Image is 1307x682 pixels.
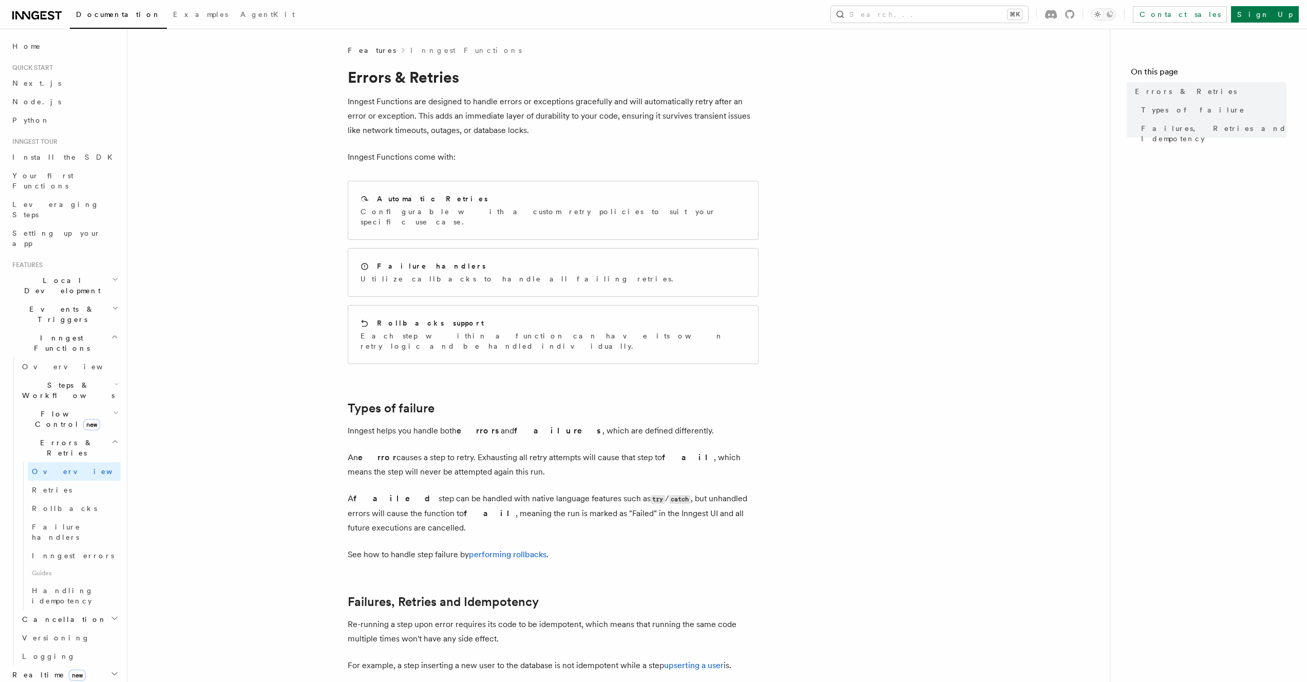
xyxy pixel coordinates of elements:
a: Next.js [8,74,121,92]
span: Python [12,116,50,124]
p: Inngest Functions come with: [348,150,759,164]
a: Contact sales [1133,6,1227,23]
span: Guides [28,565,121,581]
button: Cancellation [18,610,121,629]
a: Home [8,37,121,55]
span: Types of failure [1141,105,1245,115]
span: new [83,419,100,430]
a: Failures, Retries and Idempotency [1137,119,1286,148]
span: Realtime [8,670,86,680]
a: Rollbacks [28,499,121,518]
a: Versioning [18,629,121,647]
button: Events & Triggers [8,300,121,329]
span: Overview [32,467,138,476]
h2: Automatic Retries [377,194,488,204]
span: Your first Functions [12,172,73,190]
strong: failed [353,494,439,503]
p: Each step within a function can have its own retry logic and be handled individually. [361,331,746,351]
span: Node.js [12,98,61,106]
a: Your first Functions [8,166,121,195]
span: Quick start [8,64,53,72]
span: Logging [22,652,75,660]
a: Sign Up [1231,6,1299,23]
button: Local Development [8,271,121,300]
p: Inngest Functions are designed to handle errors or exceptions gracefully and will automatically r... [348,94,759,138]
a: Leveraging Steps [8,195,121,224]
span: Examples [173,10,228,18]
a: Documentation [70,3,167,29]
a: Handling idempotency [28,581,121,610]
span: Rollbacks [32,504,97,513]
button: Toggle dark mode [1091,8,1116,21]
a: Inngest errors [28,546,121,565]
h2: Failure handlers [377,261,486,271]
span: Inngest Functions [8,333,111,353]
span: Cancellation [18,614,107,624]
a: Types of failure [1137,101,1286,119]
span: Errors & Retries [18,438,111,458]
p: For example, a step inserting a new user to the database is not idempotent while a step is. [348,658,759,673]
span: Home [12,41,41,51]
strong: errors [457,426,501,435]
a: Python [8,111,121,129]
a: Inngest Functions [410,45,522,55]
kbd: ⌘K [1008,9,1022,20]
button: Errors & Retries [18,433,121,462]
span: Flow Control [18,409,113,429]
div: Errors & Retries [18,462,121,610]
span: Errors & Retries [1135,86,1237,97]
p: Inngest helps you handle both and , which are defined differently. [348,424,759,438]
a: Failures, Retries and Idempotency [348,595,539,609]
a: performing rollbacks [469,550,546,559]
a: Overview [18,357,121,376]
a: Rollbacks supportEach step within a function can have its own retry logic and be handled individu... [348,305,759,364]
span: Versioning [22,634,90,642]
strong: error [358,452,396,462]
strong: fail [662,452,714,462]
button: Flow Controlnew [18,405,121,433]
p: Utilize callbacks to handle all failing retries. [361,274,679,284]
span: Documentation [76,10,161,18]
span: Overview [22,363,128,371]
span: new [69,670,86,681]
a: Errors & Retries [1131,82,1286,101]
div: Inngest Functions [8,357,121,666]
p: Re-running a step upon error requires its code to be idempotent, which means that running the sam... [348,617,759,646]
button: Inngest Functions [8,329,121,357]
span: Setting up your app [12,229,101,248]
code: try [651,495,665,504]
span: Inngest errors [32,552,114,560]
a: Logging [18,647,121,666]
a: AgentKit [234,3,301,28]
h4: On this page [1131,66,1286,82]
a: Failure handlersUtilize callbacks to handle all failing retries. [348,248,759,297]
button: Search...⌘K [831,6,1028,23]
a: Overview [28,462,121,481]
span: Retries [32,486,72,494]
h1: Errors & Retries [348,68,759,86]
span: AgentKit [240,10,295,18]
strong: fail [464,508,516,518]
h2: Rollbacks support [377,318,484,328]
button: Steps & Workflows [18,376,121,405]
span: Leveraging Steps [12,200,99,219]
p: An causes a step to retry. Exhausting all retry attempts will cause that step to , which means th... [348,450,759,479]
span: Install the SDK [12,153,119,161]
span: Steps & Workflows [18,380,115,401]
p: See how to handle step failure by . [348,547,759,562]
a: Install the SDK [8,148,121,166]
a: upserting a user [664,660,724,670]
span: Inngest tour [8,138,58,146]
span: Next.js [12,79,61,87]
a: Node.js [8,92,121,111]
span: Local Development [8,275,112,296]
span: Events & Triggers [8,304,112,325]
a: Examples [167,3,234,28]
p: A step can be handled with native language features such as / , but unhandled errors will cause t... [348,491,759,535]
a: Retries [28,481,121,499]
span: Failure handlers [32,523,81,541]
code: catch [669,495,691,504]
span: Failures, Retries and Idempotency [1141,123,1286,144]
strong: failures [514,426,602,435]
a: Failure handlers [28,518,121,546]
